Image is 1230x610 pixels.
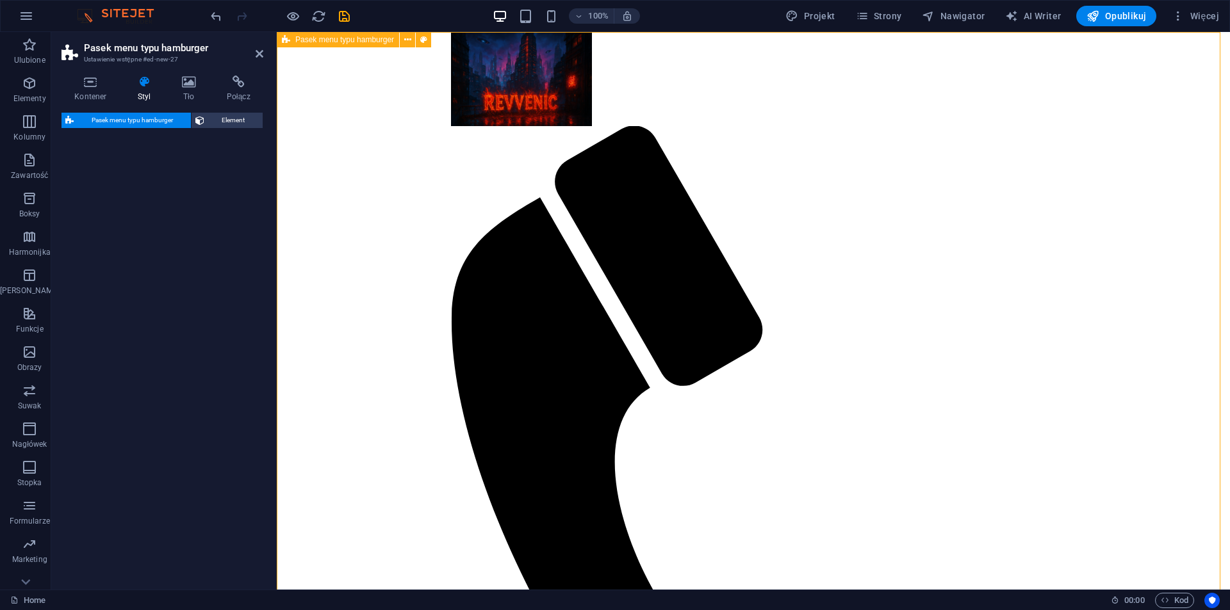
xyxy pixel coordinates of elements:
[125,76,169,102] h4: Styl
[1005,10,1061,22] span: AI Writer
[18,401,42,411] p: Suwak
[311,9,326,24] i: Przeładuj stronę
[295,36,394,44] span: Pasek menu typu hamburger
[17,478,42,488] p: Stopka
[851,6,907,26] button: Strony
[74,8,170,24] img: Editor Logo
[285,8,300,24] button: Kliknij tutaj, aby wyjść z trybu podglądu i kontynuować edycję
[13,132,45,142] p: Kolumny
[17,362,42,373] p: Obrazy
[337,9,352,24] i: Zapisz (Ctrl+S)
[78,113,187,128] span: Pasek menu typu hamburger
[1204,593,1220,608] button: Usercentrics
[917,6,990,26] button: Nawigator
[11,170,48,181] p: Zawartość
[1133,595,1135,605] span: :
[10,593,45,608] a: Kliknij, aby anulować zaznaczenie. Kliknij dwukrotnie, aby otworzyć Strony
[1167,6,1224,26] button: Więcej
[1124,593,1144,608] span: 00 00
[856,10,902,22] span: Strony
[12,439,47,449] p: Nagłówek
[1161,593,1188,608] span: Kod
[12,554,47,565] p: Marketing
[84,42,263,54] h2: Pasek menu typu hamburger
[9,247,51,257] p: Harmonijka
[569,8,614,24] button: 100%
[213,76,263,102] h4: Połącz
[1000,6,1066,26] button: AI Writer
[780,6,840,26] button: Projekt
[311,8,326,24] button: reload
[61,113,191,128] button: Pasek menu typu hamburger
[1111,593,1145,608] h6: Czas sesji
[19,209,40,219] p: Boksy
[621,10,633,22] i: Po zmianie rozmiaru automatycznie dostosowuje poziom powiększenia do wybranego urządzenia.
[192,113,263,128] button: Element
[336,8,352,24] button: save
[169,76,214,102] h4: Tło
[84,54,238,65] h3: Ustawienie wstępne #ed-new-27
[13,93,46,104] p: Elementy
[16,324,44,334] p: Funkcje
[588,8,609,24] h6: 100%
[785,10,835,22] span: Projekt
[1155,593,1194,608] button: Kod
[10,516,50,526] p: Formularze
[1172,10,1219,22] span: Więcej
[209,9,224,24] i: Cofnij: Dodaj element (Ctrl+Z)
[780,6,840,26] div: Projekt (Ctrl+Alt+Y)
[208,8,224,24] button: undo
[61,76,125,102] h4: Kontener
[14,55,45,65] p: Ulubione
[1076,6,1156,26] button: Opublikuj
[208,113,259,128] span: Element
[1086,10,1146,22] span: Opublikuj
[922,10,985,22] span: Nawigator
